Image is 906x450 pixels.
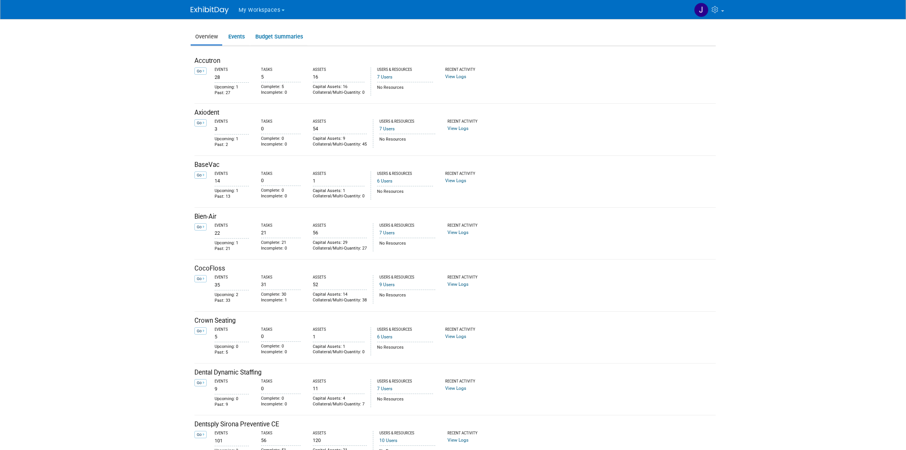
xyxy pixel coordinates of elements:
[261,298,301,303] div: Incomplete: 1
[194,264,716,273] div: CocoFloss
[215,124,249,132] div: 3
[215,436,249,444] div: 101
[261,142,301,147] div: Incomplete: 0
[313,119,367,124] div: Assets
[313,124,367,132] div: 54
[379,230,395,235] a: 7 Users
[191,6,229,14] img: ExhibitDay
[313,275,367,280] div: Assets
[194,160,716,170] div: BaseVac
[261,379,301,384] div: Tasks
[379,119,436,124] div: Users & Resources
[447,431,492,436] div: Recent Activity
[447,282,468,287] a: View Logs
[261,327,301,332] div: Tasks
[377,67,433,72] div: Users & Resources
[215,194,249,200] div: Past: 13
[194,56,716,66] div: Accutron
[377,74,392,80] a: 7 Users
[447,437,468,443] a: View Logs
[445,386,466,391] a: View Logs
[445,171,490,176] div: Recent Activity
[215,171,249,176] div: Events
[447,275,492,280] div: Recent Activity
[379,431,436,436] div: Users & Resources
[261,136,301,142] div: Complete: 0
[261,119,301,124] div: Tasks
[215,396,249,402] div: Upcoming: 0
[313,171,365,176] div: Assets
[215,280,249,288] div: 35
[313,298,367,303] div: Collateral/Multi-Quantity: 38
[194,327,207,335] a: Go
[379,223,436,228] div: Users & Resources
[215,332,249,340] div: 5
[194,379,207,386] a: Go
[377,334,392,340] a: 6 Users
[313,84,365,90] div: Capital Assets: 16
[194,223,207,231] a: Go
[261,275,301,280] div: Tasks
[313,194,365,199] div: Collateral/Multi-Quantity: 0
[194,316,716,325] div: Crown Seating
[313,379,365,384] div: Assets
[313,349,365,355] div: Collateral/Multi-Quantity: 0
[313,280,367,288] div: 52
[261,292,301,298] div: Complete: 30
[313,431,367,436] div: Assets
[215,90,249,96] div: Past: 27
[313,332,365,340] div: 1
[445,74,466,79] a: View Logs
[215,176,249,184] div: 14
[261,402,301,407] div: Incomplete: 0
[194,108,716,117] div: Axiodent
[445,334,466,339] a: View Logs
[377,386,392,391] a: 7 Users
[194,431,207,438] a: Go
[194,171,207,179] a: Go
[445,379,490,384] div: Recent Activity
[447,119,492,124] div: Recent Activity
[239,7,280,13] span: My Workspaces
[215,384,249,392] div: 9
[261,176,301,184] div: 0
[379,293,406,298] span: No Resources
[215,292,249,298] div: Upcoming: 2
[313,188,365,194] div: Capital Assets: 1
[215,72,249,80] div: 28
[261,188,301,194] div: Complete: 0
[445,327,490,332] div: Recent Activity
[377,171,433,176] div: Users & Resources
[694,3,709,17] img: Justin Newborn
[215,240,249,246] div: Upcoming: 1
[379,438,397,443] a: 10 Users
[194,420,716,429] div: Dentsply Sirona Preventive CE
[313,292,367,298] div: Capital Assets: 14
[215,402,249,408] div: Past: 9
[215,350,249,356] div: Past: 5
[215,136,249,142] div: Upcoming: 1
[215,246,249,252] div: Past: 21
[194,212,716,221] div: Bien-Air
[215,223,249,228] div: Events
[261,332,301,340] div: 0
[261,124,301,132] div: 0
[313,90,365,96] div: Collateral/Multi-Quantity: 0
[445,178,466,183] a: View Logs
[215,275,249,280] div: Events
[313,142,367,147] div: Collateral/Multi-Quantity: 45
[261,194,301,199] div: Incomplete: 0
[261,67,301,72] div: Tasks
[261,240,301,246] div: Complete: 21
[377,327,433,332] div: Users & Resources
[261,349,301,355] div: Incomplete: 0
[261,436,301,444] div: 56
[261,223,301,228] div: Tasks
[261,171,301,176] div: Tasks
[215,327,249,332] div: Events
[215,119,249,124] div: Events
[313,396,365,402] div: Capital Assets: 4
[379,275,436,280] div: Users & Resources
[261,246,301,251] div: Incomplete: 0
[313,246,367,251] div: Collateral/Multi-Quantity: 27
